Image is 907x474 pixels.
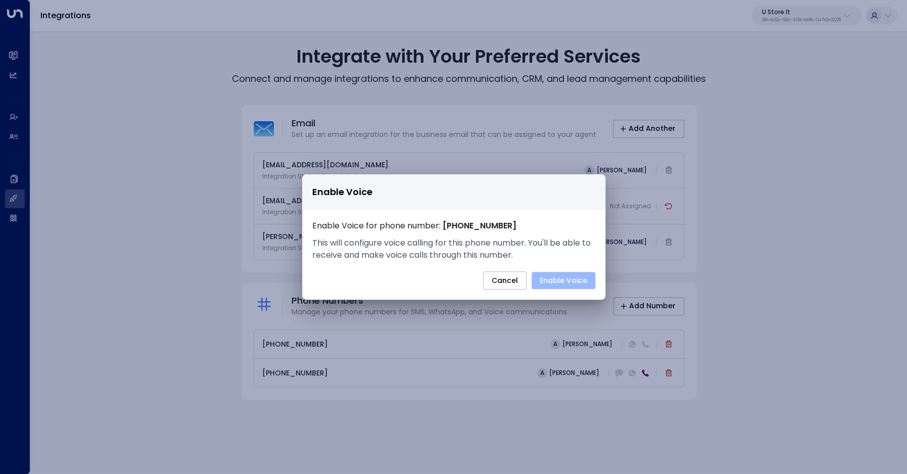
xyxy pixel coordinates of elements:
strong: [PHONE_NUMBER] [443,220,516,231]
button: Enable Voice [532,272,595,289]
p: This will configure voice calling for this phone number. You'll be able to receive and make voice... [312,237,595,261]
button: Cancel [483,271,527,290]
p: Enable Voice for phone number: [312,220,595,232]
span: Enable Voice [312,185,372,200]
